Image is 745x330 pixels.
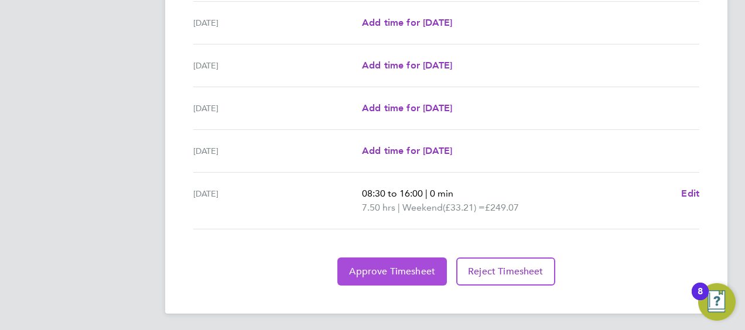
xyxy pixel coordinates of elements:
a: Add time for [DATE] [362,101,452,115]
span: Weekend [402,201,443,215]
div: [DATE] [193,187,362,215]
span: 0 min [430,188,453,199]
span: Add time for [DATE] [362,102,452,114]
span: | [398,202,400,213]
div: [DATE] [193,16,362,30]
button: Open Resource Center, 8 new notifications [698,283,736,321]
div: [DATE] [193,144,362,158]
a: Edit [681,187,699,201]
span: £249.07 [485,202,519,213]
a: Add time for [DATE] [362,59,452,73]
div: 8 [698,291,703,307]
button: Approve Timesheet [337,257,447,286]
span: | [425,188,428,199]
div: [DATE] [193,101,362,115]
span: Add time for [DATE] [362,145,452,156]
span: (£33.21) = [443,202,485,213]
span: Edit [681,188,699,199]
button: Reject Timesheet [456,257,555,286]
span: Add time for [DATE] [362,17,452,28]
span: Add time for [DATE] [362,60,452,71]
div: [DATE] [193,59,362,73]
span: 7.50 hrs [362,202,395,213]
a: Add time for [DATE] [362,16,452,30]
span: Approve Timesheet [349,266,435,277]
a: Add time for [DATE] [362,144,452,158]
span: Reject Timesheet [468,266,544,277]
span: 08:30 to 16:00 [362,188,423,199]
